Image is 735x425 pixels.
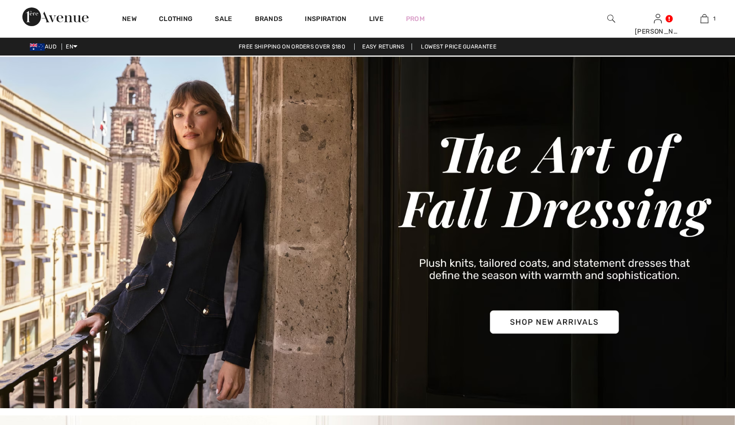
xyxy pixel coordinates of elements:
a: New [122,15,137,25]
a: Sign In [654,14,662,23]
a: 1 [681,13,727,24]
span: AUD [30,43,60,50]
span: 1 [713,14,715,23]
img: search the website [607,13,615,24]
a: Easy Returns [354,43,412,50]
a: Free shipping on orders over $180 [231,43,353,50]
img: My Info [654,13,662,24]
span: EN [66,43,77,50]
a: Prom [406,14,425,24]
a: Brands [255,15,283,25]
a: Clothing [159,15,192,25]
a: Live [369,14,384,24]
a: Sale [215,15,232,25]
div: [PERSON_NAME] [635,27,680,36]
span: Inspiration [305,15,346,25]
img: 1ère Avenue [22,7,89,26]
a: Lowest Price Guarantee [413,43,504,50]
img: My Bag [701,13,708,24]
img: Australian Dollar [30,43,45,51]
